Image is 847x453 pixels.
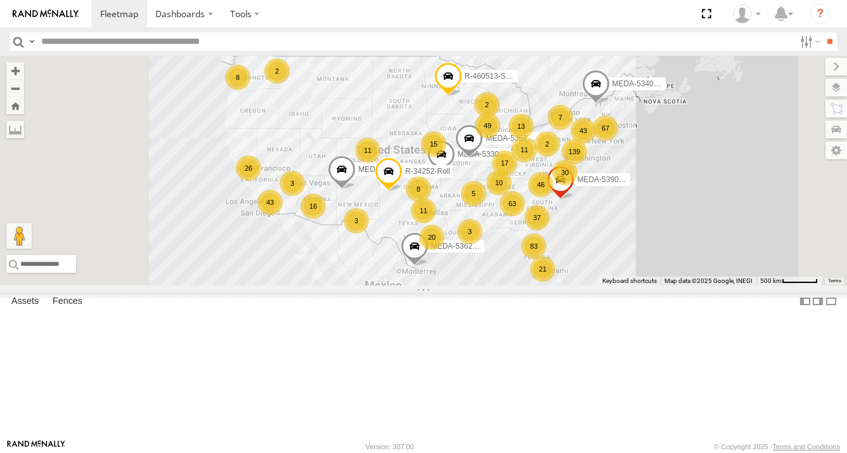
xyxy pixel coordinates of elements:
div: 13 [508,114,534,139]
div: 11 [512,137,537,162]
label: Assets [5,292,45,310]
span: MEDA-536205-Roll [431,242,496,251]
button: Drag Pegman onto the map to open Street View [6,223,32,249]
div: 8 [406,176,431,202]
div: 30 [552,160,578,185]
div: 67 [593,115,618,141]
div: 8 [225,65,250,90]
div: 7 [548,105,573,130]
div: 63 [500,191,525,216]
a: Terms and Conditions [773,443,840,450]
label: Fences [46,292,89,310]
div: 5 [461,181,486,206]
div: 2 [534,131,560,157]
i: ? [810,4,831,24]
div: 37 [524,205,550,230]
div: 15 [421,131,446,157]
span: 500 km [760,277,782,284]
div: 2 [264,58,290,84]
label: Search Filter Options [795,32,822,51]
div: 10 [486,170,512,195]
div: 2 [474,92,500,117]
label: Dock Summary Table to the Left [799,292,811,311]
div: 46 [528,172,553,197]
button: Zoom in [6,62,24,79]
button: Keyboard shortcuts [602,277,657,286]
div: 139 [562,139,587,164]
a: Terms (opens in new tab) [828,279,841,284]
div: 11 [355,138,380,163]
span: R-460513-Swing [465,72,521,81]
button: Map Scale: 500 km per 53 pixels [756,277,822,286]
button: Zoom out [6,79,24,97]
span: MEDA-539001-Roll [577,176,642,185]
div: Tim Albro [728,4,765,23]
div: 17 [492,150,517,176]
label: Hide Summary Table [825,292,837,311]
div: 16 [301,194,326,219]
span: MEDA-535204-Roll [486,135,551,143]
div: 11 [411,198,436,223]
button: Zoom Home [6,97,24,114]
span: R-34252-Roll [405,167,450,176]
label: Search Query [27,32,37,51]
label: Dock Summary Table to the Right [811,292,824,311]
div: 21 [530,256,555,282]
label: Map Settings [825,141,847,159]
span: Map data ©2025 Google, INEGI [664,277,753,284]
a: Visit our Website [7,440,65,453]
div: 20 [419,225,444,250]
div: 3 [457,219,482,244]
label: Measure [6,121,24,138]
div: Version: 307.00 [366,443,414,450]
div: 3 [344,208,369,233]
div: 43 [571,118,596,143]
div: 3 [280,171,305,196]
div: 43 [257,190,283,215]
div: © Copyright 2025 - [714,443,840,450]
div: 26 [236,155,261,181]
span: MEDA-533004-Roll [458,150,523,159]
div: 83 [521,233,546,259]
span: MEDA-534010-Roll [612,80,678,89]
div: 49 [475,113,500,138]
img: rand-logo.svg [13,10,79,18]
span: MEDA-535214-Roll [358,165,423,174]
